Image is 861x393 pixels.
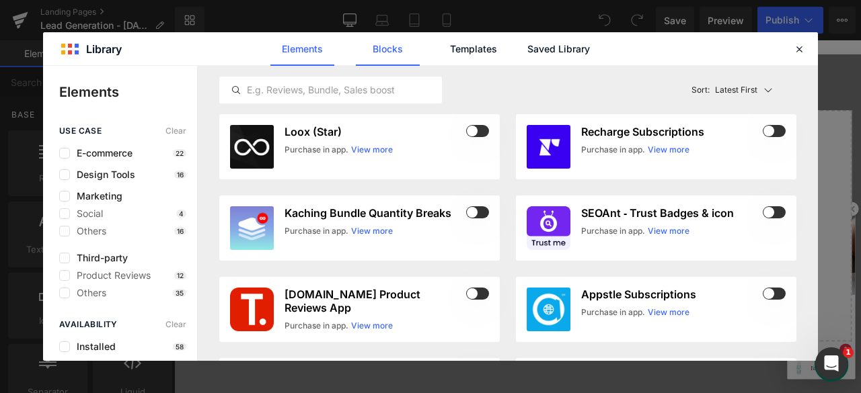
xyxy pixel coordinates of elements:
[686,77,797,103] button: Latest FirstSort:Latest First
[165,126,186,136] span: Clear
[173,343,186,351] p: 58
[441,32,505,66] a: Templates
[527,288,570,331] img: 6187dec1-c00a-4777-90eb-316382325808.webp
[59,320,118,329] span: Availability
[648,144,689,156] a: View more
[581,306,645,318] div: Purchase in app.
[351,320,393,332] a: View more
[230,288,274,331] img: 1eba8361-494e-4e64-aaaa-f99efda0f44d.png
[220,82,441,98] input: E.g. Reviews, Bundle, Sales boost...
[285,225,348,237] div: Purchase in app.
[70,253,128,263] span: Third-party
[230,206,274,250] img: 1fd9b51b-6ce7-437c-9b89-91bf9a4813c7.webp
[70,288,106,298] span: Others
[174,171,186,179] p: 16
[356,32,420,66] a: Blocks
[815,347,848,380] iframe: Intercom live chat
[351,144,393,156] a: View more
[70,341,116,352] span: Installed
[527,206,570,250] img: 9f98ff4f-a019-4e81-84a1-123c6986fecc.png
[656,40,669,54] span: ×
[691,85,710,95] span: Sort:
[173,149,186,157] p: 22
[648,306,689,318] a: View more
[581,206,760,220] h3: SEOAnt ‑ Trust Badges & icon
[754,384,790,392] div: Baby Lotion
[70,270,151,281] span: Product Reviews
[70,208,103,219] span: Social
[285,144,348,156] div: Purchase in app.
[174,227,186,235] p: 16
[843,347,854,358] span: 1
[351,225,393,237] a: View more
[527,32,591,66] a: Saved Library
[648,225,689,237] a: View more
[173,289,186,297] p: 35
[59,126,102,136] span: use case
[174,271,186,279] p: 12
[230,125,274,169] img: loox.jpg
[527,125,570,169] img: CK6otpbp4PwCEAE=.jpeg
[32,316,782,325] p: or Drag & Drop elements from left sidebar
[270,32,334,66] a: Elements
[70,148,133,159] span: E-commerce
[581,144,645,156] div: Purchase in app.
[32,114,782,130] p: Start building your page
[70,226,106,236] span: Others
[176,210,186,218] p: 4
[285,125,463,138] h3: Loox (Star)
[285,320,348,332] div: Purchase in app.
[70,191,122,202] span: Marketing
[715,84,757,96] p: Latest First
[285,206,463,220] h3: Kaching Bundle Quantity Breaks
[59,82,197,102] p: Elements
[581,125,760,138] h3: Recharge Subscriptions
[70,169,135,180] span: Design Tools
[346,278,467,305] a: Explore Template
[581,288,760,301] h3: Appstle Subscriptions
[581,225,645,237] div: Purchase in app.
[285,288,463,314] h3: [DOMAIN_NAME] Product Reviews App
[165,320,186,329] span: Clear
